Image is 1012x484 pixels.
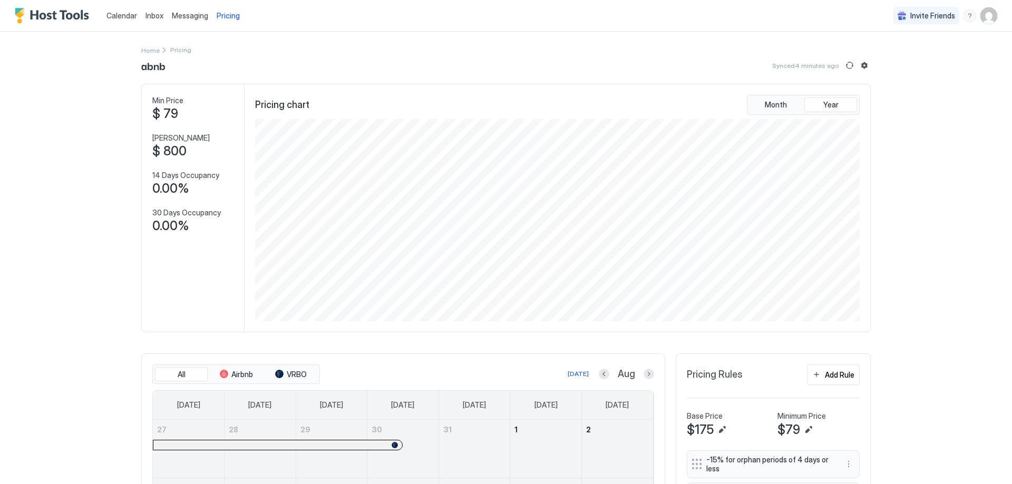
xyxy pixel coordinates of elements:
[534,400,558,410] span: [DATE]
[177,400,200,410] span: [DATE]
[582,420,653,439] a: August 2, 2025
[644,369,654,379] button: Next month
[858,59,871,72] button: Listing settings
[172,10,208,21] a: Messaging
[320,400,343,410] span: [DATE]
[807,364,860,385] button: Add Rule
[296,420,367,478] td: July 29, 2025
[300,425,310,434] span: 29
[106,10,137,21] a: Calendar
[777,411,826,421] span: Minimum Price
[843,59,856,72] button: Sync prices
[391,400,414,410] span: [DATE]
[581,420,653,478] td: August 2, 2025
[155,367,208,382] button: All
[463,400,486,410] span: [DATE]
[217,11,240,21] span: Pricing
[524,391,568,419] a: Friday
[178,370,186,379] span: All
[265,367,317,382] button: VRBO
[510,420,582,478] td: August 1, 2025
[229,425,238,434] span: 28
[372,425,382,434] span: 30
[687,422,714,438] span: $175
[716,423,728,436] button: Edit
[747,95,860,115] div: tab-group
[825,369,854,380] div: Add Rule
[772,62,839,70] span: Synced 4 minutes ago
[367,420,439,478] td: July 30, 2025
[152,208,221,218] span: 30 Days Occupancy
[152,96,183,105] span: Min Price
[170,46,191,54] span: Breadcrumb
[765,100,787,110] span: Month
[842,458,855,470] button: More options
[687,411,723,421] span: Base Price
[599,369,609,379] button: Previous month
[566,368,590,380] button: [DATE]
[514,425,518,434] span: 1
[381,391,425,419] a: Wednesday
[804,97,857,112] button: Year
[145,11,163,20] span: Inbox
[367,420,439,439] a: July 30, 2025
[586,425,591,434] span: 2
[145,10,163,21] a: Inbox
[439,420,510,439] a: July 31, 2025
[141,44,160,55] div: Breadcrumb
[706,455,832,473] span: -15% for orphan periods of 4 days or less
[167,391,211,419] a: Sunday
[152,143,187,159] span: $ 800
[225,420,296,478] td: July 28, 2025
[172,11,208,20] span: Messaging
[618,368,635,380] span: Aug
[225,420,296,439] a: July 28, 2025
[687,369,743,381] span: Pricing Rules
[231,370,253,379] span: Airbnb
[802,423,815,436] button: Edit
[141,57,166,73] span: abnb
[964,9,976,22] div: menu
[210,367,262,382] button: Airbnb
[287,370,307,379] span: VRBO
[153,420,224,439] a: July 27, 2025
[141,44,160,55] a: Home
[595,391,639,419] a: Saturday
[152,133,210,143] span: [PERSON_NAME]
[238,391,282,419] a: Monday
[750,97,802,112] button: Month
[248,400,271,410] span: [DATE]
[910,11,955,21] span: Invite Friends
[842,458,855,470] div: menu
[309,391,354,419] a: Tuesday
[15,8,94,24] a: Host Tools Logo
[11,448,36,473] iframe: Intercom live chat
[980,7,997,24] div: User profile
[255,99,309,111] span: Pricing chart
[823,100,839,110] span: Year
[157,425,167,434] span: 27
[296,420,367,439] a: July 29, 2025
[777,422,800,438] span: $79
[443,425,452,434] span: 31
[141,46,160,54] span: Home
[152,171,219,180] span: 14 Days Occupancy
[568,369,589,379] div: [DATE]
[152,218,189,234] span: 0.00%
[106,11,137,20] span: Calendar
[452,391,497,419] a: Thursday
[606,400,629,410] span: [DATE]
[152,181,189,196] span: 0.00%
[510,420,581,439] a: August 1, 2025
[153,420,225,478] td: July 27, 2025
[152,364,320,384] div: tab-group
[152,106,178,122] span: $ 79
[439,420,510,478] td: July 31, 2025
